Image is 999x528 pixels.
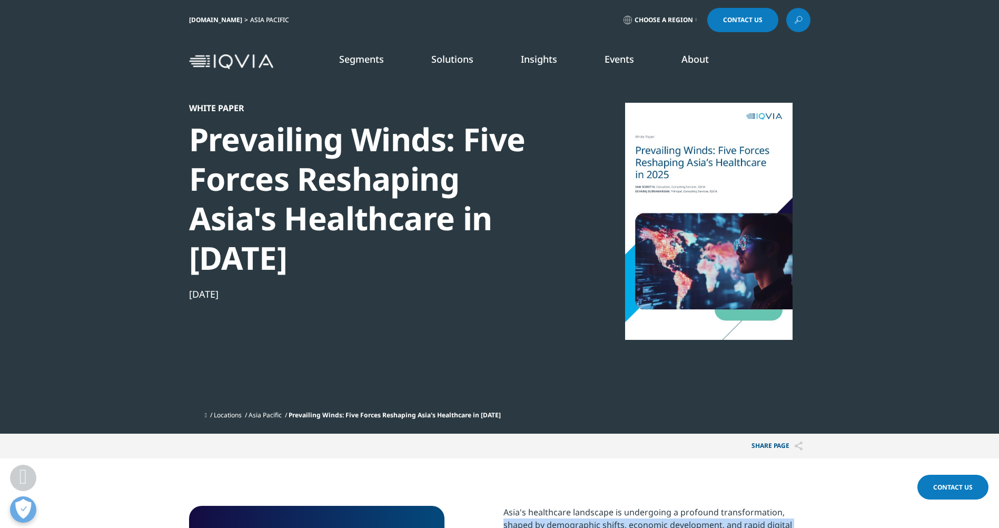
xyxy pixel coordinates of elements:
a: About [681,53,709,65]
p: Share PAGE [744,434,810,458]
div: Prevailing Winds: Five Forces Reshaping Asia's Healthcare in [DATE] [189,120,550,278]
a: Contact Us [917,475,988,500]
div: Asia Pacific [250,16,293,24]
a: Locations [214,410,242,419]
div: [DATE] [189,288,550,300]
img: Share PAGE [795,442,803,451]
a: Solutions [431,53,473,65]
button: Open Preferences [10,496,36,523]
a: Contact Us [707,8,778,32]
a: [DOMAIN_NAME] [189,15,242,24]
a: Events [605,53,634,65]
img: IQVIA Healthcare Information Technology and Pharma Clinical Research Company [189,54,273,70]
div: White Paper [189,103,550,113]
nav: Primary [278,37,810,86]
span: Contact Us [723,17,763,23]
span: Prevailing Winds: Five Forces Reshaping Asia's Healthcare in [DATE] [289,410,501,419]
a: Asia Pacific [249,410,282,419]
span: Contact Us [933,483,973,492]
a: Segments [339,53,384,65]
span: Choose a Region [635,16,693,24]
a: Insights [521,53,557,65]
button: Share PAGEShare PAGE [744,434,810,458]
